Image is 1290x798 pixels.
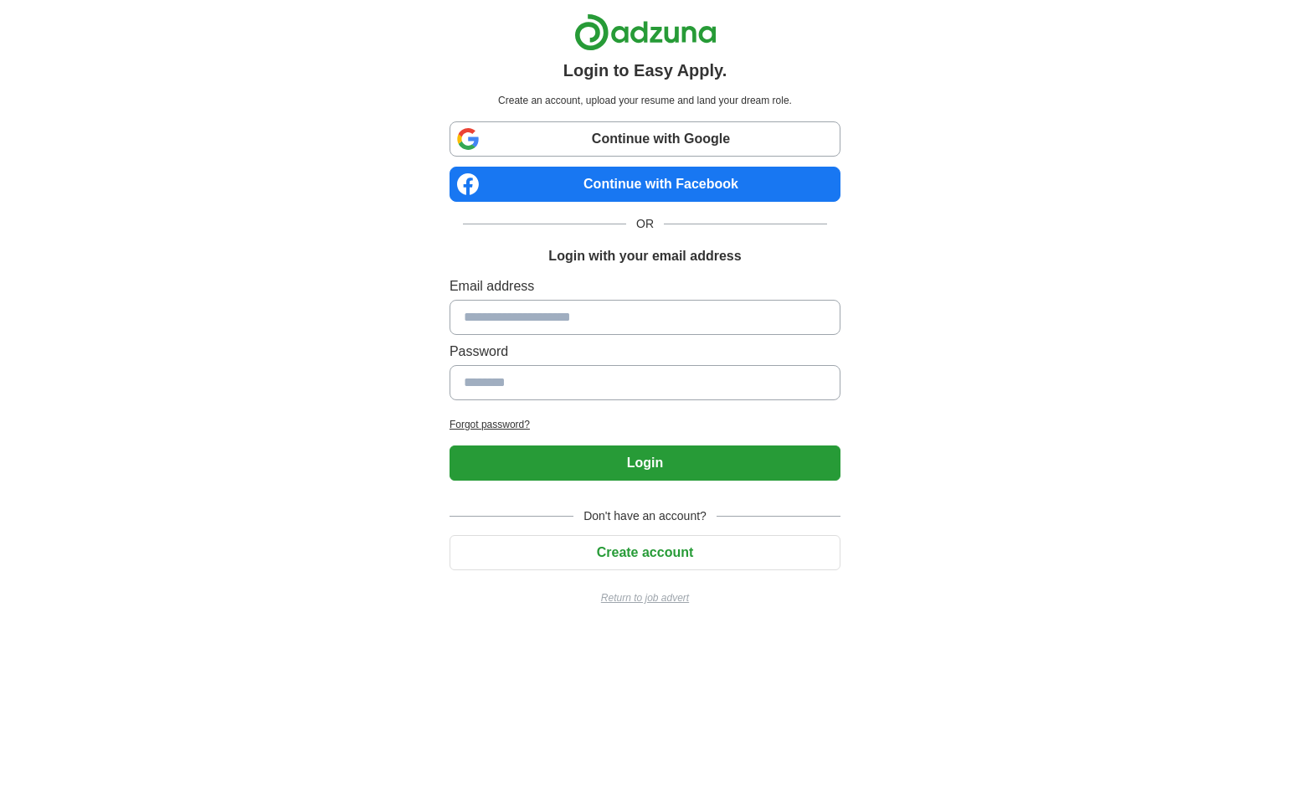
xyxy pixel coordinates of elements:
[573,507,717,525] span: Don't have an account?
[450,342,840,362] label: Password
[450,276,840,296] label: Email address
[453,93,837,108] p: Create an account, upload your resume and land your dream role.
[450,545,840,559] a: Create account
[450,121,840,157] a: Continue with Google
[626,215,664,233] span: OR
[450,167,840,202] a: Continue with Facebook
[548,246,741,266] h1: Login with your email address
[563,58,727,83] h1: Login to Easy Apply.
[450,445,840,481] button: Login
[450,417,840,432] a: Forgot password?
[450,535,840,570] button: Create account
[574,13,717,51] img: Adzuna logo
[450,590,840,605] a: Return to job advert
